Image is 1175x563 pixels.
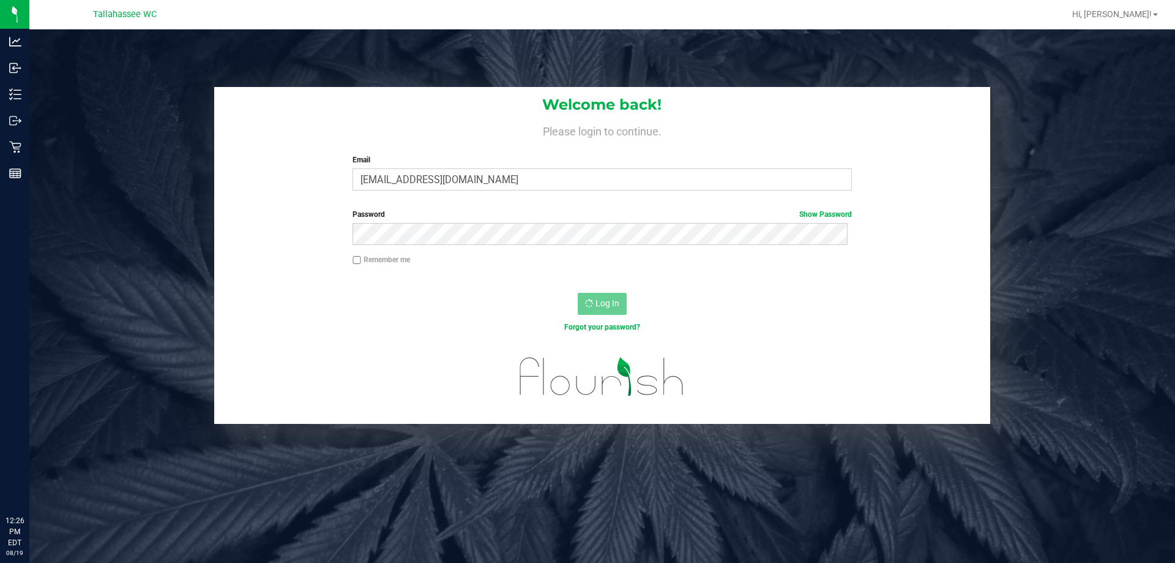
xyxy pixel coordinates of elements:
[578,293,627,315] button: Log In
[352,210,385,219] span: Password
[214,97,990,113] h1: Welcome back!
[93,9,157,20] span: Tallahassee WC
[9,62,21,74] inline-svg: Inbound
[352,256,361,265] input: Remember me
[9,36,21,48] inline-svg: Analytics
[6,548,24,557] p: 08/19
[6,515,24,548] p: 12:26 PM EDT
[1072,9,1152,19] span: Hi, [PERSON_NAME]!
[352,254,410,265] label: Remember me
[352,154,851,165] label: Email
[9,88,21,100] inline-svg: Inventory
[214,123,990,137] h4: Please login to continue.
[799,210,852,219] a: Show Password
[505,346,699,408] img: flourish_logo.svg
[9,167,21,179] inline-svg: Reports
[9,141,21,153] inline-svg: Retail
[9,115,21,127] inline-svg: Outbound
[564,323,640,331] a: Forgot your password?
[595,298,619,308] span: Log In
